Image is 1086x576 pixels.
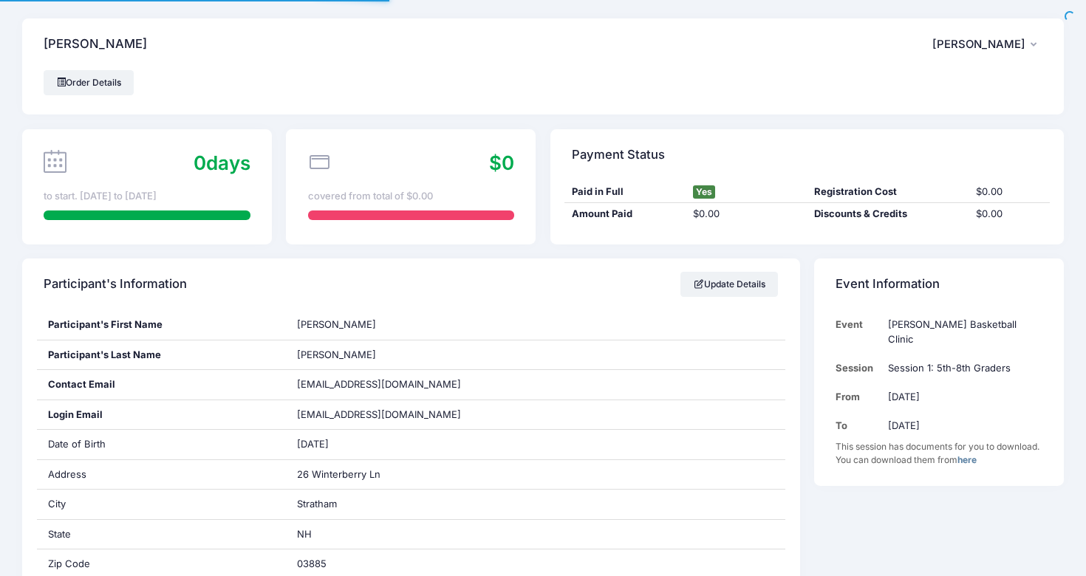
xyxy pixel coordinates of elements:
[297,468,380,480] span: 26 Winterberry Ln
[44,70,134,95] a: Order Details
[932,27,1042,61] button: [PERSON_NAME]
[297,528,312,540] span: NH
[836,310,881,354] td: Event
[37,340,287,370] div: Participant's Last Name
[37,310,287,340] div: Participant's First Name
[37,490,287,519] div: City
[969,207,1049,222] div: $0.00
[297,438,329,450] span: [DATE]
[836,264,940,306] h4: Event Information
[489,151,514,174] span: $0
[308,189,514,204] div: covered from total of $0.00
[881,354,1042,383] td: Session 1: 5th-8th Graders
[297,498,337,510] span: Stratham
[881,411,1042,440] td: [DATE]
[37,460,287,490] div: Address
[37,430,287,459] div: Date of Birth
[932,38,1025,51] span: [PERSON_NAME]
[194,148,250,177] div: days
[836,440,1042,467] div: This session has documents for you to download. You can download them from
[44,264,187,306] h4: Participant's Information
[836,411,881,440] td: To
[693,185,715,199] span: Yes
[297,558,327,569] span: 03885
[297,349,376,360] span: [PERSON_NAME]
[37,400,287,430] div: Login Email
[836,383,881,411] td: From
[37,520,287,549] div: State
[807,207,969,222] div: Discounts & Credits
[564,207,686,222] div: Amount Paid
[572,134,665,176] h4: Payment Status
[194,151,206,174] span: 0
[881,310,1042,354] td: [PERSON_NAME] Basketball Clinic
[680,272,779,297] a: Update Details
[297,318,376,330] span: [PERSON_NAME]
[881,383,1042,411] td: [DATE]
[807,185,969,199] div: Registration Cost
[37,370,287,400] div: Contact Email
[836,354,881,383] td: Session
[686,207,807,222] div: $0.00
[564,185,686,199] div: Paid in Full
[44,189,250,204] div: to start. [DATE] to [DATE]
[957,454,977,465] a: here
[969,185,1049,199] div: $0.00
[297,408,482,422] span: [EMAIL_ADDRESS][DOMAIN_NAME]
[297,378,461,390] span: [EMAIL_ADDRESS][DOMAIN_NAME]
[44,24,147,66] h4: [PERSON_NAME]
